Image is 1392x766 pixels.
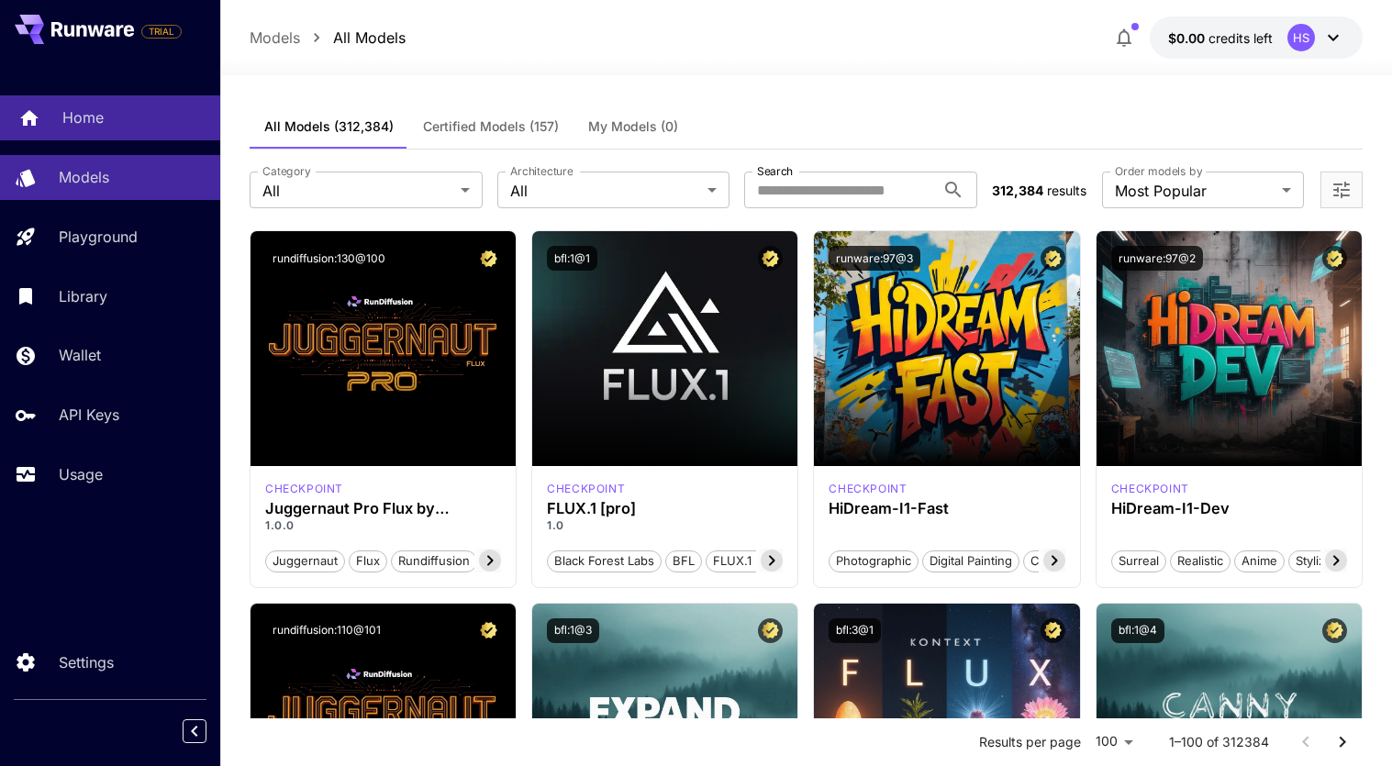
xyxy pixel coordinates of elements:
[59,463,103,485] p: Usage
[1287,24,1315,51] div: HS
[391,549,477,572] button: rundiffusion
[758,618,783,643] button: Certified Model – Vetted for best performance and includes a commercial license.
[547,618,599,643] button: bfl:1@3
[250,27,406,49] nav: breadcrumb
[1111,481,1189,497] p: checkpoint
[265,500,501,517] h3: Juggernaut Pro Flux by RunDiffusion
[250,27,300,49] a: Models
[706,549,791,572] button: FLUX.1 [pro]
[707,552,790,571] span: FLUX.1 [pro]
[62,106,104,128] p: Home
[196,715,220,748] div: Collapse sidebar
[1322,246,1347,271] button: Certified Model – Vetted for best performance and includes a commercial license.
[1115,180,1275,202] span: Most Popular
[1041,618,1065,643] button: Certified Model – Vetted for best performance and includes a commercial license.
[547,246,597,271] button: bfl:1@1
[1170,549,1231,572] button: Realistic
[547,481,625,497] p: checkpoint
[423,118,559,135] span: Certified Models (157)
[1235,552,1284,571] span: Anime
[1088,728,1140,755] div: 100
[59,344,101,366] p: Wallet
[1115,163,1202,179] label: Order models by
[1289,552,1346,571] span: Stylized
[1322,618,1347,643] button: Certified Model – Vetted for best performance and includes a commercial license.
[1324,724,1361,760] button: Go to next page
[59,404,119,426] p: API Keys
[333,27,406,49] a: All Models
[757,163,793,179] label: Search
[1041,246,1065,271] button: Certified Model – Vetted for best performance and includes a commercial license.
[1171,552,1230,571] span: Realistic
[1023,549,1094,572] button: Cinematic
[392,552,476,571] span: rundiffusion
[510,163,573,179] label: Architecture
[923,552,1019,571] span: Digital Painting
[265,549,345,572] button: juggernaut
[265,481,343,497] p: checkpoint
[265,618,388,643] button: rundiffusion:110@101
[829,481,907,497] p: checkpoint
[1111,246,1203,271] button: runware:97@2
[829,618,881,643] button: bfl:3@1
[666,552,701,571] span: BFL
[1111,481,1189,497] div: HiDream Dev
[547,481,625,497] div: fluxpro
[1047,183,1086,198] span: results
[1168,28,1273,48] div: $0.00
[265,481,343,497] div: FLUX.1 D
[829,500,1064,517] h3: HiDream-I1-Fast
[758,246,783,271] button: Certified Model – Vetted for best performance and includes a commercial license.
[1111,618,1164,643] button: bfl:1@4
[922,549,1019,572] button: Digital Painting
[665,549,702,572] button: BFL
[476,246,501,271] button: Certified Model – Vetted for best performance and includes a commercial license.
[350,552,386,571] span: flux
[510,180,701,202] span: All
[547,517,783,534] p: 1.0
[1331,179,1353,202] button: Open more filters
[265,517,501,534] p: 1.0.0
[59,166,109,188] p: Models
[547,549,662,572] button: Black Forest Labs
[264,118,394,135] span: All Models (312,384)
[548,552,661,571] span: Black Forest Labs
[1168,30,1208,46] span: $0.00
[979,733,1081,751] p: Results per page
[588,118,678,135] span: My Models (0)
[1150,17,1363,59] button: $0.00HS
[142,25,181,39] span: TRIAL
[476,618,501,643] button: Certified Model – Vetted for best performance and includes a commercial license.
[183,719,206,743] button: Collapse sidebar
[141,20,182,42] span: Add your payment card to enable full platform functionality.
[262,163,311,179] label: Category
[59,651,114,673] p: Settings
[265,246,393,271] button: rundiffusion:130@100
[1208,30,1273,46] span: credits left
[59,226,138,248] p: Playground
[547,500,783,517] h3: FLUX.1 [pro]
[830,552,918,571] span: Photographic
[59,285,107,307] p: Library
[262,180,453,202] span: All
[992,183,1043,198] span: 312,384
[829,246,920,271] button: runware:97@3
[1111,500,1347,517] h3: HiDream-I1-Dev
[829,549,919,572] button: Photographic
[349,549,387,572] button: flux
[829,481,907,497] div: HiDream Fast
[1169,733,1269,751] p: 1–100 of 312384
[266,552,344,571] span: juggernaut
[1288,549,1347,572] button: Stylized
[1024,552,1093,571] span: Cinematic
[1234,549,1285,572] button: Anime
[1111,549,1166,572] button: Surreal
[1112,552,1165,571] span: Surreal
